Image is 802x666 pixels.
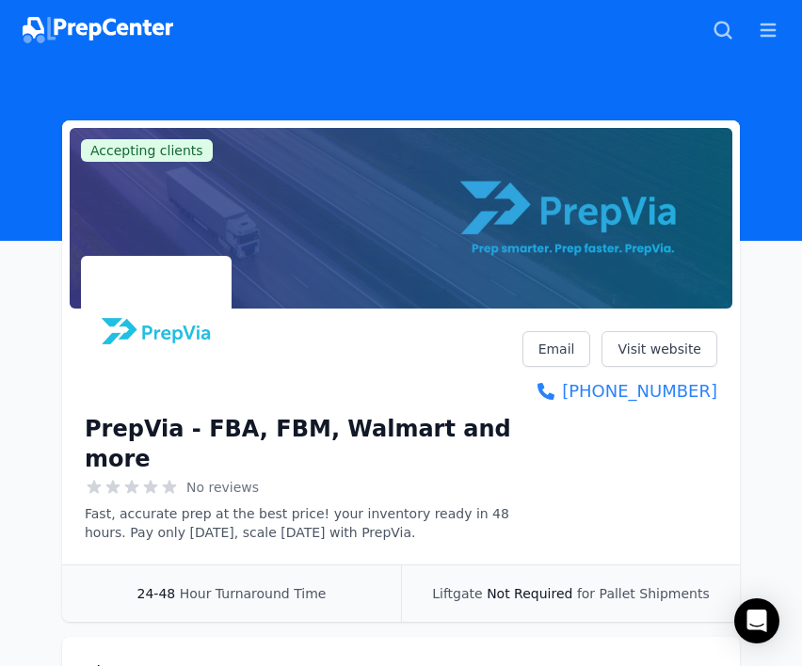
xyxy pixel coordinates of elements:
[601,331,717,367] a: Visit website
[81,139,213,162] span: Accepting clients
[186,478,259,497] span: No reviews
[85,414,522,474] h1: PrepVia - FBA, FBM, Walmart and more
[23,17,173,43] img: PrepCenter
[85,504,522,542] p: Fast, accurate prep at the best price! your inventory ready in 48 hours. Pay only [DATE], scale [...
[180,586,327,601] span: Hour Turnaround Time
[734,598,779,643] div: Open Intercom Messenger
[522,378,717,404] a: [PHONE_NUMBER]
[522,331,591,367] a: Email
[137,586,176,601] span: 24-48
[85,260,228,403] img: PrepVia - FBA, FBM, Walmart and more
[487,586,572,601] span: Not Required
[577,586,710,601] span: for Pallet Shipments
[432,586,482,601] span: Liftgate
